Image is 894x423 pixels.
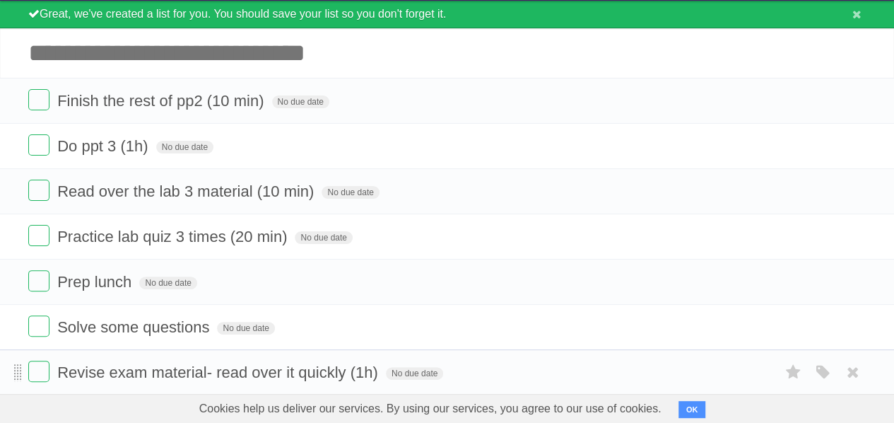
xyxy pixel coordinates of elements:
span: No due date [295,231,352,244]
span: Prep lunch [57,273,135,291]
label: Done [28,134,49,156]
span: Solve some questions [57,318,213,336]
label: Done [28,225,49,246]
span: No due date [322,186,379,199]
label: Done [28,270,49,291]
label: Done [28,89,49,110]
label: Done [28,361,49,382]
span: No due date [217,322,274,335]
span: No due date [272,95,329,108]
button: OK [678,401,706,418]
span: Practice lab quiz 3 times (20 min) [57,228,290,245]
span: Read over the lab 3 material (10 min) [57,182,317,200]
label: Done [28,180,49,201]
span: Cookies help us deliver our services. By using our services, you agree to our use of cookies. [185,395,676,423]
span: No due date [156,141,213,153]
label: Star task [780,361,806,384]
span: Revise exam material- read over it quickly (1h) [57,364,382,381]
span: No due date [386,367,443,380]
label: Done [28,315,49,337]
span: No due date [139,277,196,289]
span: Do ppt 3 (1h) [57,137,151,155]
span: Finish the rest of pp2 (10 min) [57,92,267,110]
